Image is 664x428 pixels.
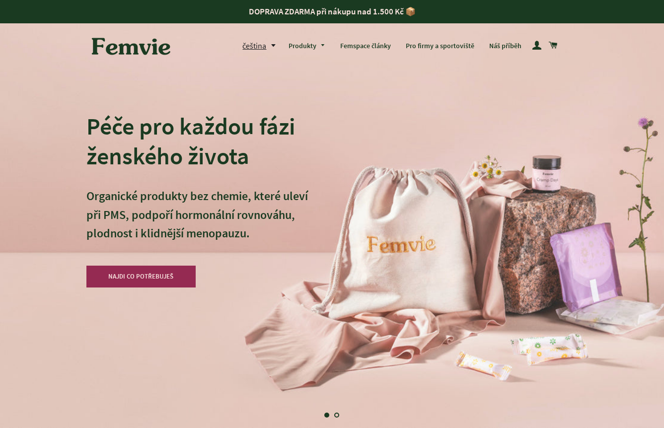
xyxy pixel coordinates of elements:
[281,33,333,59] a: Produkty
[86,31,176,62] img: Femvie
[242,39,281,53] button: čeština
[333,33,398,59] a: Femspace články
[482,33,529,59] a: Náš příběh
[80,403,105,428] button: Předchozí snímek
[332,410,342,420] a: Načíst snímek 2
[398,33,482,59] a: Pro firmy a sportoviště
[556,403,581,428] button: Další snímek
[86,187,308,261] p: Organické produkty bez chemie, které uleví při PMS, podpoří hormonální rovnováhu, plodnost i klid...
[86,111,308,171] h2: Péče pro každou fázi ženského života
[322,410,332,420] a: Posun 1, aktuální
[86,266,196,287] a: NAJDI CO POTŘEBUJEŠ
